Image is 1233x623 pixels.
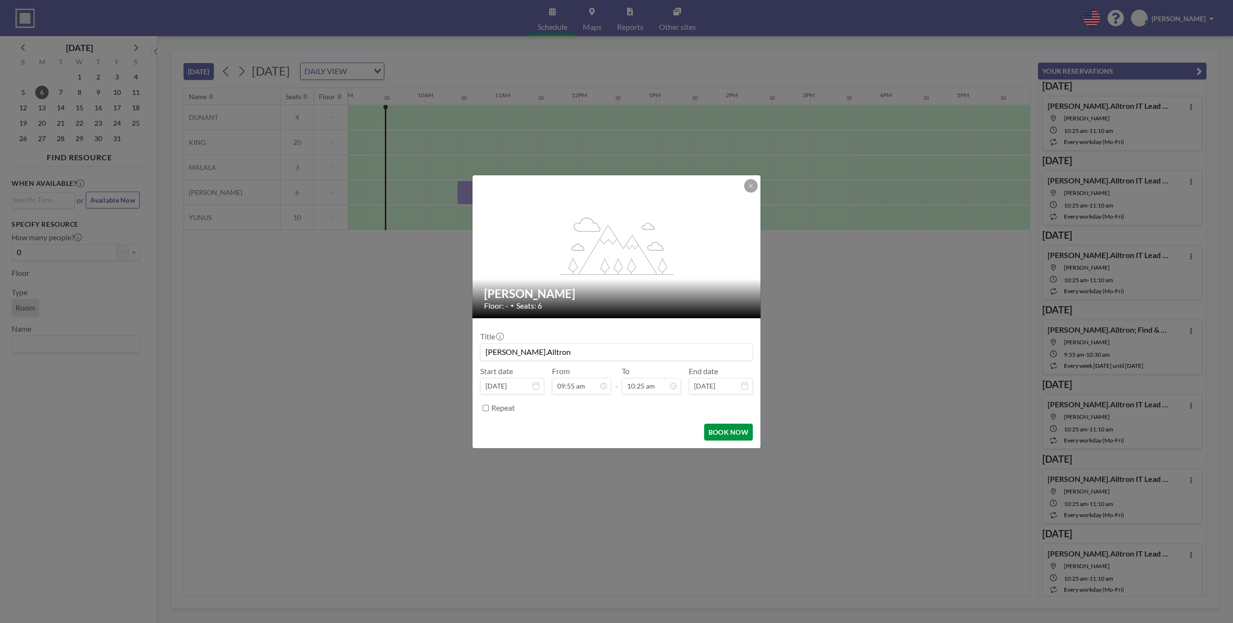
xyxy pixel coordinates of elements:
label: End date [689,366,718,376]
label: Repeat [491,403,515,413]
input: Martin's reservation [481,344,752,360]
label: From [552,366,570,376]
label: Title [480,332,503,341]
label: To [622,366,630,376]
span: Seats: 6 [516,301,542,311]
span: • [511,302,514,309]
span: Floor: - [484,301,508,311]
span: - [615,370,618,391]
label: Start date [480,366,513,376]
button: BOOK NOW [704,424,753,441]
g: flex-grow: 1.2; [560,217,674,274]
h2: [PERSON_NAME] [484,286,750,301]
